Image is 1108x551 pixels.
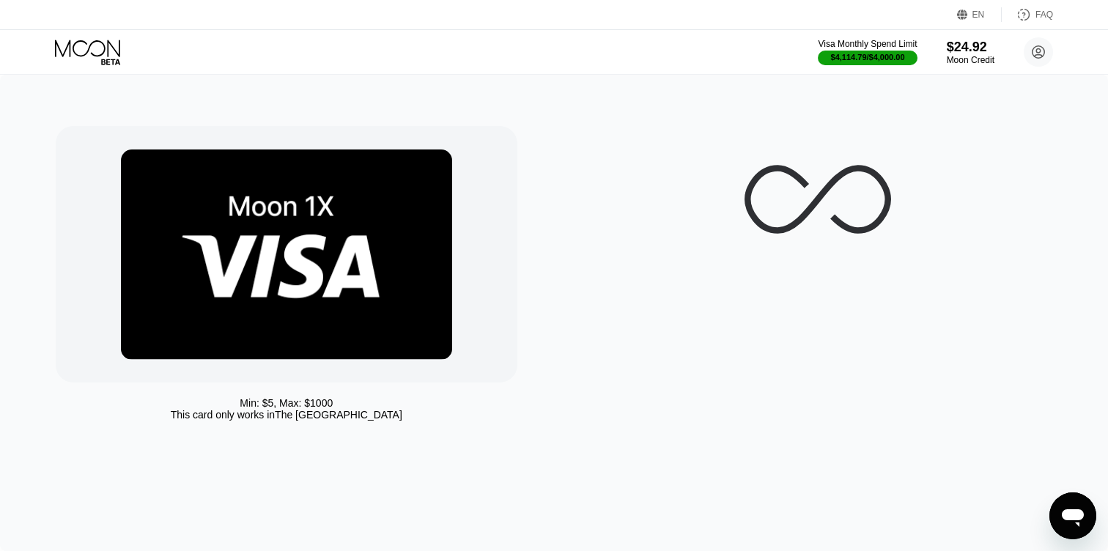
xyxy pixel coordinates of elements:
div: This card only works in The [GEOGRAPHIC_DATA] [171,409,402,421]
iframe: Кнопка, открывающая окно обмена сообщениями; идет разговор [1049,492,1096,539]
div: FAQ [1035,10,1053,20]
div: $24.92 [947,40,994,55]
div: EN [957,7,1002,22]
div: EN [972,10,985,20]
div: Moon Credit [947,55,994,65]
div: FAQ [1002,7,1053,22]
div: Visa Monthly Spend Limit [818,39,917,49]
div: $24.92Moon Credit [947,40,994,65]
div: Min: $ 5 , Max: $ 1000 [240,397,333,409]
div: $4,114.79 / $4,000.00 [831,53,905,62]
div: Visa Monthly Spend Limit$4,114.79/$4,000.00 [818,39,917,65]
